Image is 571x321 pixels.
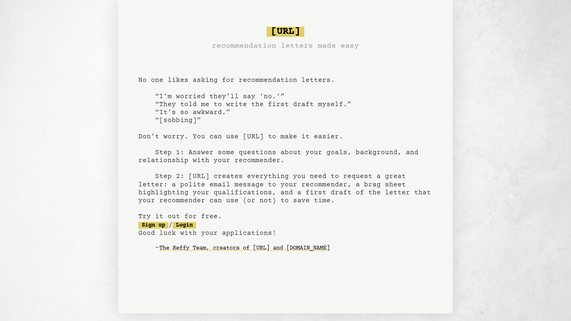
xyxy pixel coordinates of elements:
a: The Reffy Team, creators of [URL] and [DOMAIN_NAME] [159,242,330,255]
h3: recommendation letters made easy [212,40,359,52]
div: - [155,244,433,252]
pre: No one likes asking for recommendation letters. “I’m worried they’ll say ‘no.’” “They told me to ... [138,23,433,268]
a: Login [173,222,196,229]
a: Sign up [138,222,168,229]
span: [URL] [267,27,304,37]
